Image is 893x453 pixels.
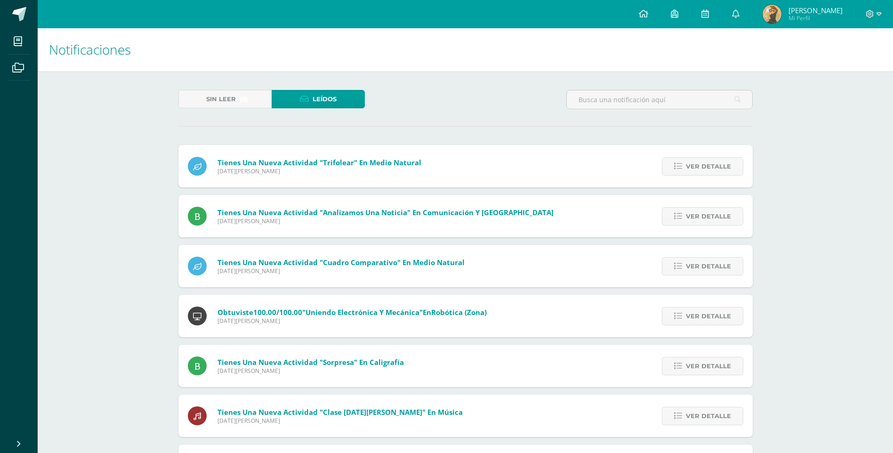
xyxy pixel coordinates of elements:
span: Tienes una nueva actividad "Sorpresa" En Caligrafía [217,357,404,367]
span: Notificaciones [49,40,131,58]
span: [PERSON_NAME] [788,6,843,15]
span: [DATE][PERSON_NAME] [217,317,487,325]
span: "Uniendo electrónica y mecánica" [302,307,423,317]
input: Busca una notificación aquí [567,90,752,109]
span: Robótica (Zona) [431,307,487,317]
a: Leídos [272,90,365,108]
span: [DATE][PERSON_NAME] [217,217,554,225]
span: Tienes una nueva actividad "Analizamos una noticia" En Comunicación y [GEOGRAPHIC_DATA] [217,208,554,217]
span: Leídos [313,90,337,108]
span: Tienes una nueva actividad "Clase [DATE][PERSON_NAME]" En Música [217,407,463,417]
span: [DATE][PERSON_NAME] [217,417,463,425]
span: Ver detalle [686,158,731,175]
span: Obtuviste en [217,307,487,317]
span: Ver detalle [686,208,731,225]
span: Ver detalle [686,357,731,375]
img: a8c446ed3a5aba545a9612df0bfc3b62.png [763,5,781,24]
span: [DATE][PERSON_NAME] [217,167,421,175]
span: [DATE][PERSON_NAME] [217,267,465,275]
span: [DATE][PERSON_NAME] [217,367,404,375]
span: Ver detalle [686,407,731,425]
span: 100.00/100.00 [253,307,302,317]
a: Sin leer(6) [178,90,272,108]
span: Tienes una nueva actividad "Cuadro comparativo" En Medio Natural [217,258,465,267]
span: (6) [240,90,248,108]
span: Tienes una nueva actividad "Trifolear" En Medio Natural [217,158,421,167]
span: Ver detalle [686,307,731,325]
span: Ver detalle [686,258,731,275]
span: Mi Perfil [788,14,843,22]
span: Sin leer [206,90,236,108]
